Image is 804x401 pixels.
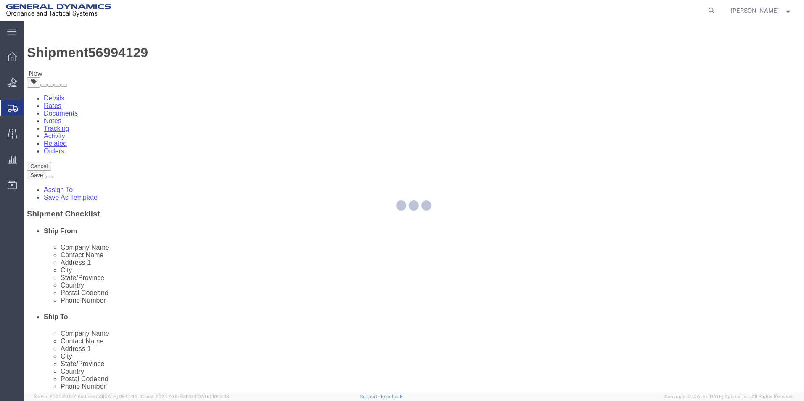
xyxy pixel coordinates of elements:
[664,393,794,400] span: Copyright © [DATE]-[DATE] Agistix Inc., All Rights Reserved
[730,5,793,16] button: [PERSON_NAME]
[6,4,111,17] img: logo
[360,394,381,399] a: Support
[731,6,779,15] span: Nicole Byrnes
[103,394,137,399] span: [DATE] 09:51:04
[34,394,137,399] span: Server: 2025.20.0-710e05ee653
[141,394,229,399] span: Client: 2025.20.0-8b113f4
[381,394,402,399] a: Feedback
[196,394,229,399] span: [DATE] 10:16:38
